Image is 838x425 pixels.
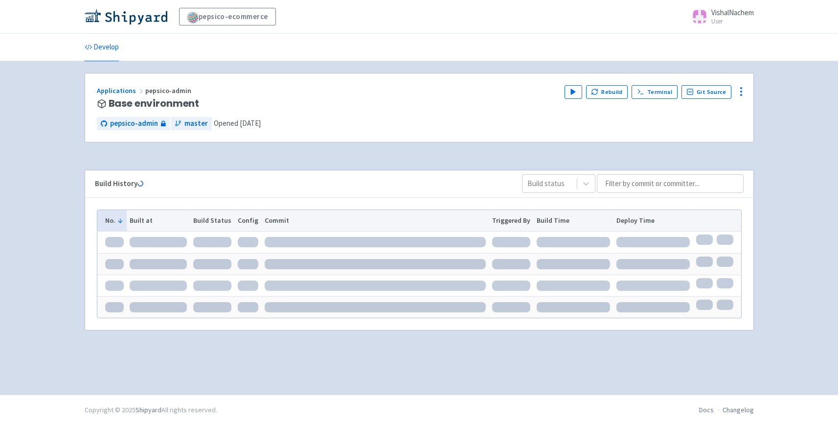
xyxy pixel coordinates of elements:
span: VishalNachem [711,8,754,17]
a: pepsico-admin [97,117,170,130]
button: No. [105,215,124,226]
th: Built at [127,210,190,232]
th: Build Time [534,210,613,232]
a: master [171,117,212,130]
th: Deploy Time [613,210,693,232]
time: [DATE] [240,118,261,128]
a: VishalNachem User [686,9,754,24]
button: Play [565,85,582,99]
a: Terminal [632,85,677,99]
a: Docs [699,405,714,414]
th: Commit [261,210,489,232]
span: pepsico-admin [145,86,193,95]
th: Build Status [190,210,235,232]
span: Opened [214,118,261,128]
span: Base environment [109,98,200,109]
input: Filter by commit or committer... [597,174,744,193]
th: Triggered By [489,210,534,232]
a: pepsico-ecommerce [179,8,276,25]
th: Config [234,210,261,232]
span: master [184,118,208,129]
a: Develop [85,34,119,61]
a: Applications [97,86,145,95]
img: Shipyard logo [85,9,167,24]
a: Changelog [723,405,754,414]
a: Git Source [681,85,732,99]
small: User [711,18,754,24]
button: Rebuild [586,85,628,99]
span: pepsico-admin [110,118,158,129]
div: Build History [95,178,506,189]
div: Copyright © 2025 All rights reserved. [85,405,217,415]
a: Shipyard [136,405,161,414]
